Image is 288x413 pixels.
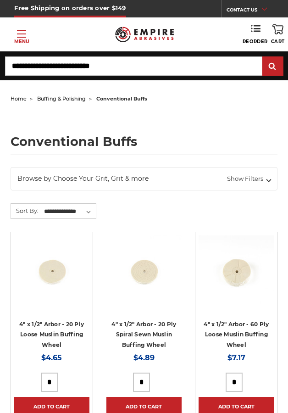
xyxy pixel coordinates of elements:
[271,24,285,45] a: Cart
[41,353,62,362] span: $4.65
[11,135,278,155] h1: conventional buffs
[227,353,245,362] span: $7.17
[264,57,282,76] input: Submit
[199,235,274,309] img: 4" x 1/2" Arbor - 60 Ply Loose Muslin Buffing Wheel
[133,353,155,362] span: $4.89
[11,204,39,218] label: Sort By:
[243,24,268,45] a: Reorder
[106,235,182,309] img: 4 inch spiral sewn 20 ply conventional buffing wheel
[43,205,96,218] select: Sort By:
[199,235,274,335] a: 4" x 1/2" Arbor - 60 Ply Loose Muslin Buffing Wheel
[204,321,269,348] a: 4" x 1/2" Arbor - 60 Ply Loose Muslin Buffing Wheel
[37,95,86,102] a: buffing & polishing
[17,174,166,184] span: Browse by Choose Your Grit, Grit & more
[14,235,89,309] img: small buffing wheel 4 inch 20 ply muslin cotton
[11,167,278,190] a: Browse by Choose Your Grit, Grit & more Show Filters
[106,235,182,335] a: 4 inch spiral sewn 20 ply conventional buffing wheel
[111,321,176,348] a: 4" x 1/2" Arbor - 20 Ply Spiral Sewn Muslin Buffing Wheel
[19,321,84,348] a: 4" x 1/2" Arbor - 20 Ply Loose Muslin Buffing Wheel
[271,39,285,45] span: Cart
[227,5,274,17] a: CONTACT US
[11,95,27,102] a: home
[14,38,29,45] p: Menu
[14,235,89,335] a: small buffing wheel 4 inch 20 ply muslin cotton
[96,95,147,102] span: conventional buffs
[227,174,271,184] span: Show Filters
[243,39,268,45] span: Reorder
[115,23,174,46] img: Empire Abrasives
